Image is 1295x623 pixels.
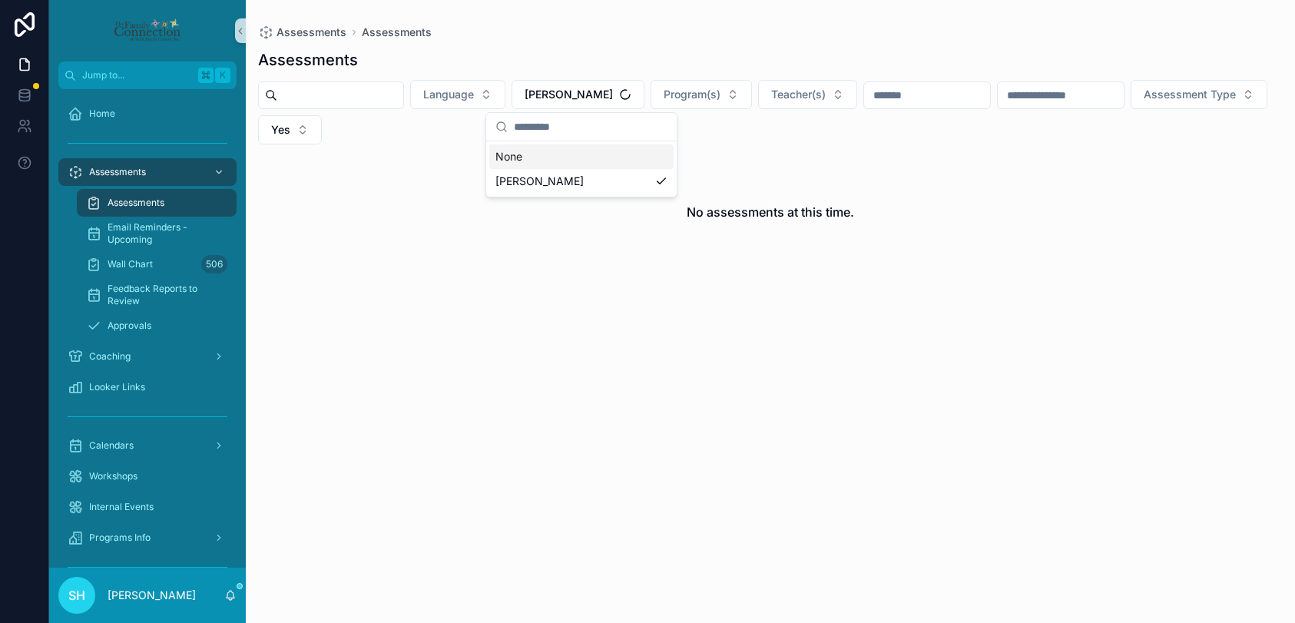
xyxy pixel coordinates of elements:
[89,470,137,482] span: Workshops
[77,250,237,278] a: Wall Chart506
[495,174,584,189] span: [PERSON_NAME]
[108,588,196,603] p: [PERSON_NAME]
[77,220,237,247] a: Email Reminders - Upcoming
[68,586,85,605] span: SH
[108,197,164,209] span: Assessments
[271,122,290,138] span: Yes
[77,189,237,217] a: Assessments
[77,312,237,340] a: Approvals
[58,432,237,459] a: Calendars
[512,80,644,109] button: Select Button
[664,87,720,102] span: Program(s)
[89,439,134,452] span: Calendars
[89,381,145,393] span: Looker Links
[423,87,474,102] span: Language
[1131,80,1267,109] button: Select Button
[362,25,432,40] a: Assessments
[49,89,246,568] div: scrollable content
[58,100,237,128] a: Home
[771,87,826,102] span: Teacher(s)
[113,18,181,43] img: App logo
[525,87,613,102] span: [PERSON_NAME]
[108,283,221,307] span: Feedback Reports to Review
[58,493,237,521] a: Internal Events
[108,320,151,332] span: Approvals
[1144,87,1236,102] span: Assessment Type
[58,158,237,186] a: Assessments
[58,61,237,89] button: Jump to...K
[89,350,131,363] span: Coaching
[108,258,153,270] span: Wall Chart
[58,524,237,552] a: Programs Info
[108,221,221,246] span: Email Reminders - Upcoming
[758,80,857,109] button: Select Button
[410,80,505,109] button: Select Button
[258,115,322,144] button: Select Button
[77,281,237,309] a: Feedback Reports to Review
[89,532,151,544] span: Programs Info
[277,25,346,40] span: Assessments
[486,141,677,197] div: Suggestions
[58,373,237,401] a: Looker Links
[58,462,237,490] a: Workshops
[89,108,115,120] span: Home
[687,203,854,221] h2: No assessments at this time.
[89,501,154,513] span: Internal Events
[489,144,674,169] div: None
[217,69,229,81] span: K
[82,69,192,81] span: Jump to...
[258,25,346,40] a: Assessments
[201,255,227,273] div: 506
[651,80,752,109] button: Select Button
[89,166,146,178] span: Assessments
[58,343,237,370] a: Coaching
[258,49,358,71] h1: Assessments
